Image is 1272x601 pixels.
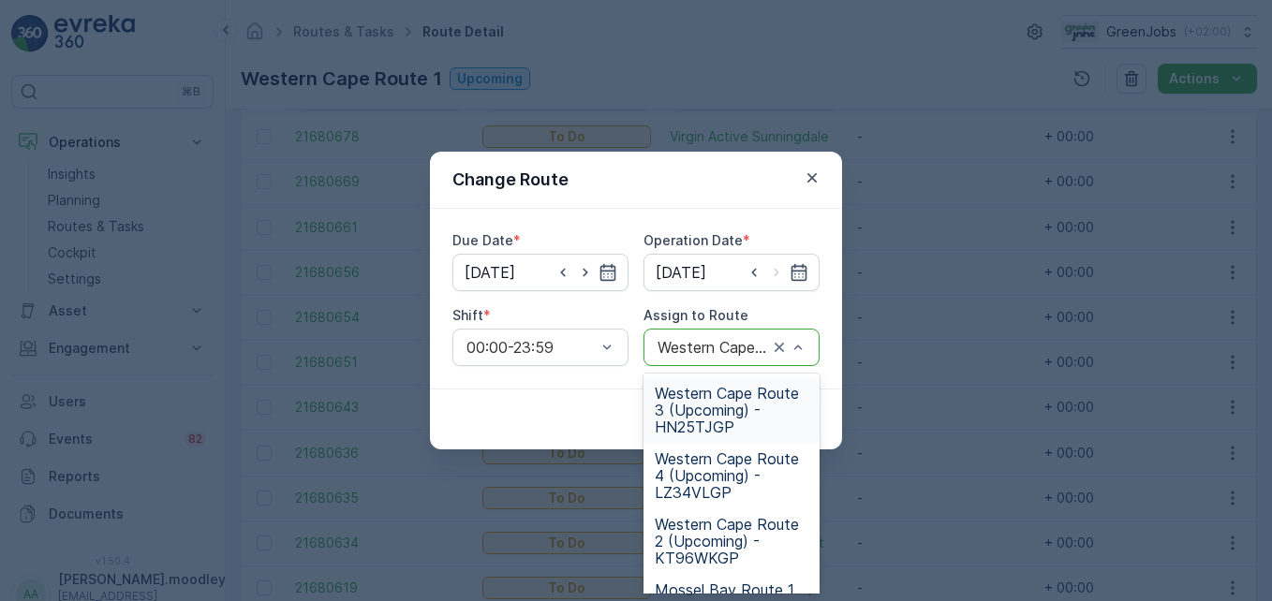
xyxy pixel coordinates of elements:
[655,516,808,566] span: Western Cape Route 2 (Upcoming) - KT96WKGP
[452,307,483,323] label: Shift
[452,167,569,193] p: Change Route
[655,385,808,435] span: Western Cape Route 3 (Upcoming) - HN25TJGP
[452,254,629,291] input: dd/mm/yyyy
[643,232,743,248] label: Operation Date
[655,450,808,501] span: Western Cape Route 4 (Upcoming) - LZ34VLGP
[643,254,820,291] input: dd/mm/yyyy
[643,307,748,323] label: Assign to Route
[452,232,513,248] label: Due Date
